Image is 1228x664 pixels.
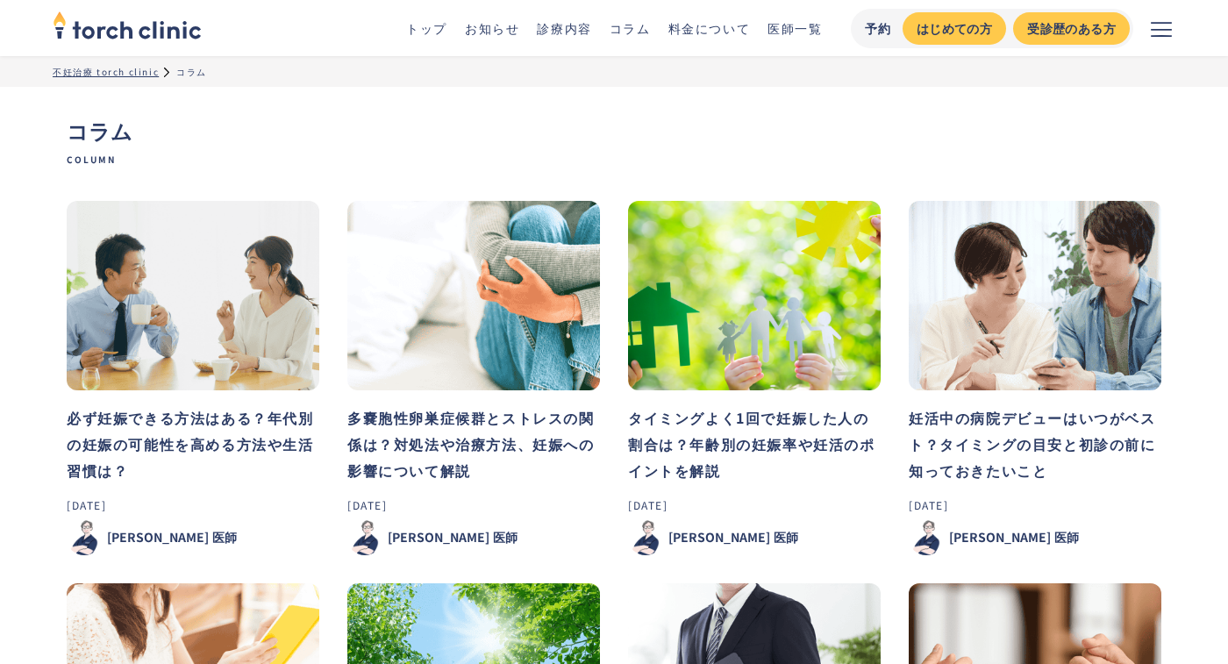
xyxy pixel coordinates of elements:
[537,19,591,37] a: 診療内容
[53,5,202,44] img: torch clinic
[917,19,992,38] div: はじめての方
[909,201,1161,555] a: 妊活中の病院デビューはいつがベスト？タイミングの目安と初診の前に知っておきたいこと[DATE][PERSON_NAME]医師
[406,19,447,37] a: トップ
[107,528,209,546] div: [PERSON_NAME]
[67,497,319,513] div: [DATE]
[909,497,1161,513] div: [DATE]
[628,497,881,513] div: [DATE]
[53,12,202,44] a: home
[1027,19,1116,38] div: 受診歴のある方
[909,404,1161,483] h3: 妊活中の病院デビューはいつがベスト？タイミングの目安と初診の前に知っておきたいこと
[628,201,881,555] a: タイミングよく1回で妊娠した人の割合は？年齢別の妊娠率や妊活のポイントを解説[DATE][PERSON_NAME]医師
[67,115,1161,166] h1: コラム
[668,528,770,546] div: [PERSON_NAME]
[865,19,892,38] div: 予約
[388,528,489,546] div: [PERSON_NAME]
[53,65,159,78] a: 不妊治療 torch clinic
[610,19,651,37] a: コラム
[465,19,519,37] a: お知らせ
[1054,528,1079,546] div: 医師
[67,154,1161,166] span: Column
[67,404,319,483] h3: 必ず妊娠できる方法はある？年代別の妊娠の可能性を高める方法や生活習慣は？
[347,404,600,483] h3: 多嚢胞性卵巣症候群とストレスの関係は？対処法や治療方法、妊娠への影響について解説
[628,404,881,483] h3: タイミングよく1回で妊娠した人の割合は？年齢別の妊娠率や妊活のポイントを解説
[767,19,822,37] a: 医師一覧
[176,65,207,78] div: コラム
[347,497,600,513] div: [DATE]
[212,528,237,546] div: 医師
[493,528,518,546] div: 医師
[774,528,798,546] div: 医師
[347,201,600,555] a: 多嚢胞性卵巣症候群とストレスの関係は？対処法や治療方法、妊娠への影響について解説[DATE][PERSON_NAME]医師
[668,19,751,37] a: 料金について
[949,528,1051,546] div: [PERSON_NAME]
[903,12,1006,45] a: はじめての方
[67,201,319,555] a: 必ず妊娠できる方法はある？年代別の妊娠の可能性を高める方法や生活習慣は？[DATE][PERSON_NAME]医師
[1013,12,1130,45] a: 受診歴のある方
